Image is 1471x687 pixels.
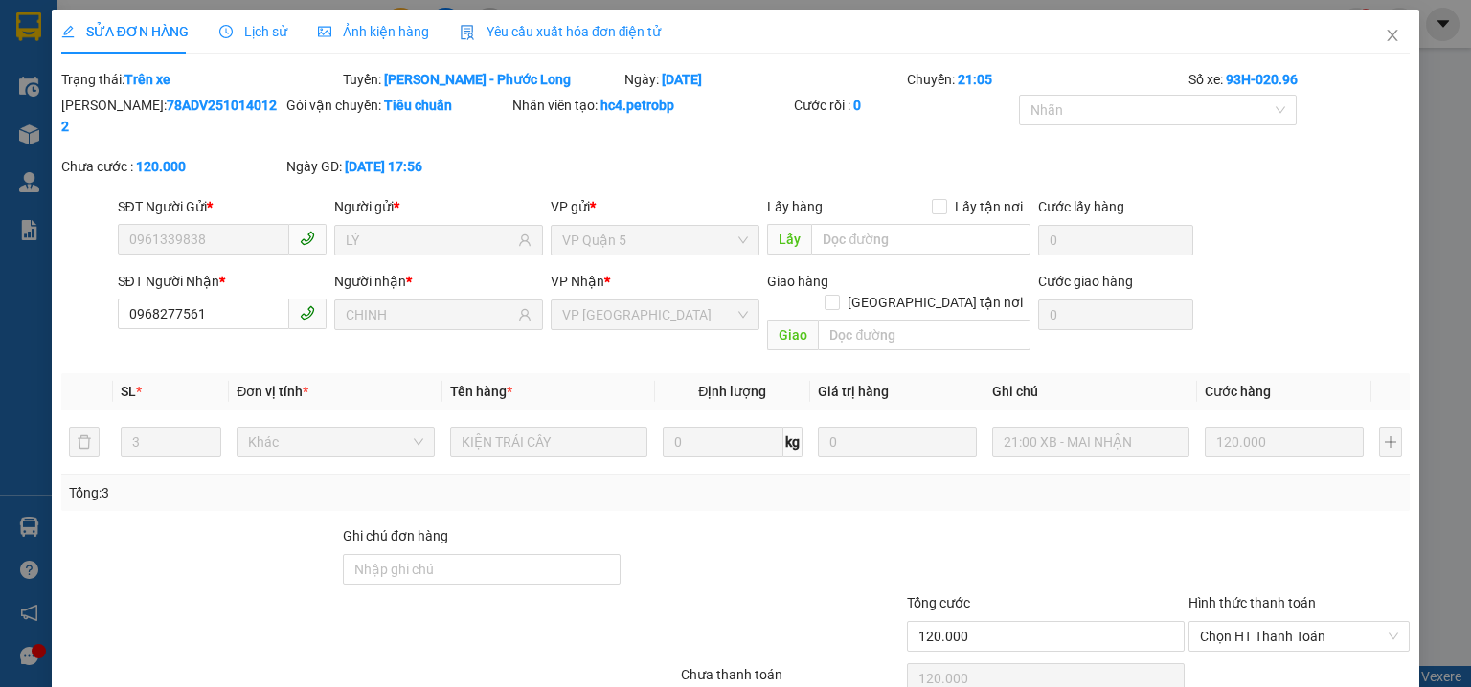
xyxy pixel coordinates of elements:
div: SĐT Người Gửi [118,196,327,217]
span: Lấy hàng [767,199,823,214]
div: Số xe: [1187,69,1412,90]
b: 78ADV2510140122 [61,98,277,134]
span: Định lượng [698,384,766,399]
span: SỬA ĐƠN HÀNG [61,24,189,39]
img: icon [460,25,475,40]
label: Cước giao hàng [1038,274,1133,289]
span: kg [783,427,803,457]
span: Yêu cầu xuất hóa đơn điện tử [460,24,662,39]
div: Người gửi [334,196,543,217]
b: hc4.petrobp [600,98,674,113]
button: delete [69,427,100,457]
th: Ghi chú [984,373,1197,410]
span: Giao hàng [767,274,828,289]
span: phone [300,231,315,246]
b: 120.000 [136,159,186,174]
span: Đơn vị tính [237,384,308,399]
div: Tuyến: [341,69,622,90]
input: Tên người nhận [346,304,514,325]
div: Gói vận chuyển: [286,95,508,116]
span: picture [318,25,331,38]
input: Cước lấy hàng [1038,225,1193,255]
b: 21:05 [958,72,992,87]
div: SĐT Người Nhận [118,271,327,292]
div: Người nhận [334,271,543,292]
b: Trên xe [124,72,170,87]
div: Ngày GD: [286,156,508,177]
b: 93H-020.96 [1226,72,1298,87]
b: Tiêu chuẩn [384,98,452,113]
input: Cước giao hàng [1038,299,1193,330]
button: plus [1379,427,1402,457]
div: VP gửi [551,196,759,217]
label: Ghi chú đơn hàng [343,528,448,543]
span: Cước hàng [1205,384,1271,399]
input: 0 [818,427,977,457]
div: Chuyến: [905,69,1187,90]
b: [DATE] 17:56 [345,159,422,174]
input: Ghi Chú [992,427,1189,457]
label: Hình thức thanh toán [1188,595,1316,610]
span: Giá trị hàng [818,384,889,399]
div: Chưa cước : [61,156,283,177]
span: [GEOGRAPHIC_DATA] tận nơi [840,292,1030,313]
span: edit [61,25,75,38]
span: SL [121,384,136,399]
span: Lịch sử [219,24,287,39]
div: Ngày: [622,69,904,90]
span: Lấy tận nơi [947,196,1030,217]
div: Nhân viên tạo: [512,95,790,116]
span: VP Nhận [551,274,604,289]
span: Chọn HT Thanh Toán [1200,622,1398,651]
input: Tên người gửi [346,230,514,251]
span: phone [300,305,315,321]
b: 0 [853,98,861,113]
span: VP Quận 5 [562,226,748,255]
div: Trạng thái: [59,69,341,90]
input: VD: Bàn, Ghế [450,427,647,457]
button: Close [1366,10,1419,63]
span: Giao [767,320,818,350]
label: Cước lấy hàng [1038,199,1124,214]
input: Dọc đường [811,224,1030,255]
span: Lấy [767,224,811,255]
span: user [518,233,532,247]
input: Dọc đường [818,320,1030,350]
span: user [518,308,532,321]
div: Cước rồi : [794,95,1015,116]
span: VP Phước Bình [562,300,748,329]
span: Khác [248,428,422,456]
b: [DATE] [662,72,702,87]
b: [PERSON_NAME] - Phước Long [384,72,571,87]
span: clock-circle [219,25,233,38]
span: Tổng cước [907,595,970,610]
input: Ghi chú đơn hàng [343,554,621,585]
span: Ảnh kiện hàng [318,24,429,39]
input: 0 [1205,427,1364,457]
div: [PERSON_NAME]: [61,95,283,137]
div: Tổng: 3 [69,482,569,503]
span: close [1385,28,1400,43]
span: Tên hàng [450,384,512,399]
